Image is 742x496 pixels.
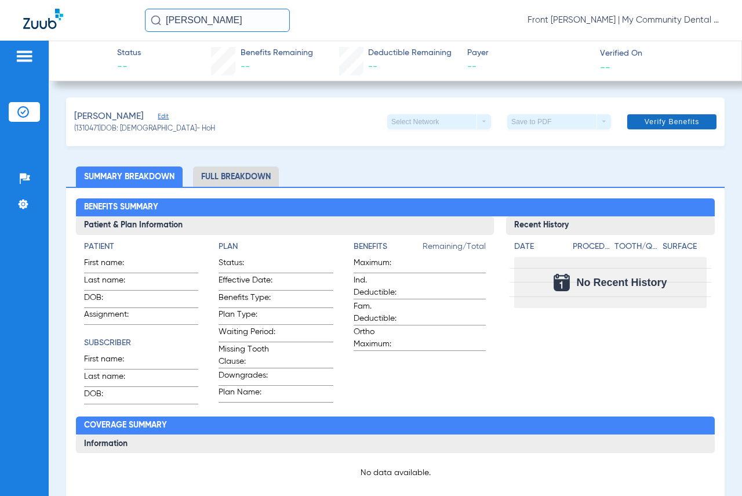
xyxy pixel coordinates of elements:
[506,216,715,235] h3: Recent History
[684,440,742,496] iframe: Chat Widget
[193,166,279,187] li: Full Breakdown
[354,257,410,273] span: Maximum:
[614,241,659,253] h4: Tooth/Quad
[354,326,410,350] span: Ortho Maximum:
[151,15,161,26] img: Search Icon
[84,353,141,369] span: First name:
[573,241,611,257] app-breakdown-title: Procedure
[467,47,590,59] span: Payer
[514,241,563,257] app-breakdown-title: Date
[219,370,275,385] span: Downgrades:
[76,198,714,217] h2: Benefits Summary
[219,257,275,273] span: Status:
[627,114,716,129] button: Verify Benefits
[84,371,141,386] span: Last name:
[554,274,570,291] img: Calendar
[219,343,275,368] span: Missing Tooth Clause:
[354,274,410,299] span: Ind. Deductible:
[368,47,452,59] span: Deductible Remaining
[663,241,707,257] app-breakdown-title: Surface
[158,113,168,124] span: Edit
[600,48,723,60] span: Verified On
[423,241,486,257] span: Remaining/Total
[573,241,611,253] h4: Procedure
[117,47,141,59] span: Status
[577,277,667,288] span: No Recent History
[219,326,275,342] span: Waiting Period:
[645,117,700,126] span: Verify Benefits
[241,47,313,59] span: Benefits Remaining
[219,274,275,290] span: Effective Date:
[76,435,714,453] h3: Information
[84,292,141,307] span: DOB:
[354,301,410,325] span: Fam. Deductible:
[84,309,141,324] span: Assignment:
[84,337,198,349] h4: Subscriber
[368,62,377,71] span: --
[84,274,141,290] span: Last name:
[600,61,610,73] span: --
[84,241,198,253] h4: Patient
[354,241,423,253] h4: Benefits
[219,241,333,253] h4: Plan
[84,467,706,479] p: No data available.
[74,110,144,124] span: [PERSON_NAME]
[219,309,275,324] span: Plan Type:
[467,60,590,74] span: --
[528,15,719,26] span: Front [PERSON_NAME] | My Community Dental Centers
[76,417,714,435] h2: Coverage Summary
[84,257,141,273] span: First name:
[74,124,215,135] span: (1310471) DOB: [DEMOGRAPHIC_DATA] - HoH
[514,241,563,253] h4: Date
[354,241,423,257] app-breakdown-title: Benefits
[15,49,34,63] img: hamburger-icon
[84,388,141,404] span: DOB:
[117,60,141,74] span: --
[614,241,659,257] app-breakdown-title: Tooth/Quad
[76,216,493,235] h3: Patient & Plan Information
[76,166,183,187] li: Summary Breakdown
[241,62,250,71] span: --
[663,241,707,253] h4: Surface
[219,386,275,402] span: Plan Name:
[219,292,275,307] span: Benefits Type:
[23,9,63,29] img: Zuub Logo
[145,9,290,32] input: Search for patients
